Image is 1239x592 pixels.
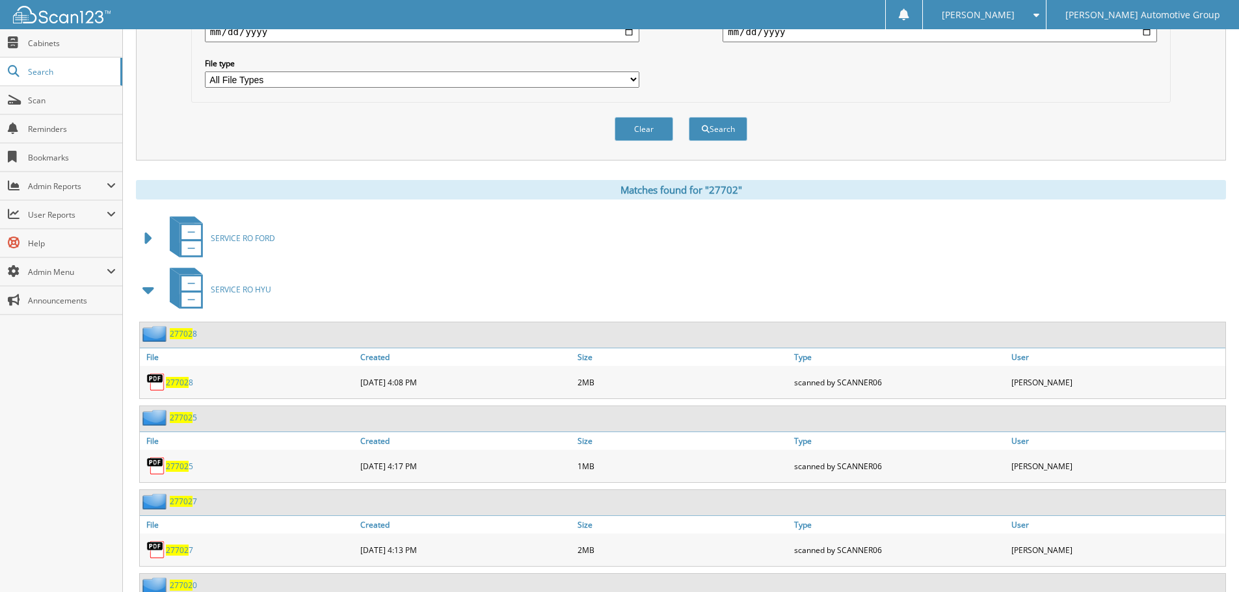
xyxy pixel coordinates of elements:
span: User Reports [28,209,107,220]
iframe: Chat Widget [1174,530,1239,592]
div: [DATE] 4:13 PM [357,537,574,563]
a: User [1008,432,1225,450]
span: Admin Menu [28,266,107,277]
a: File [140,432,357,450]
span: Announcements [28,295,116,306]
a: Type [791,432,1008,450]
div: scanned by SCANNER06 [791,369,1008,395]
img: folder2.png [142,326,170,342]
span: 27702 [170,412,193,423]
label: File type [205,58,639,69]
span: 27702 [166,545,189,556]
span: Bookmarks [28,152,116,163]
div: scanned by SCANNER06 [791,537,1008,563]
a: File [140,516,357,534]
div: Matches found for "27702" [136,180,1226,199]
button: Search [689,117,747,141]
div: scanned by SCANNER06 [791,453,1008,479]
span: SERVICE RO FORD [211,233,275,244]
a: SERVICE RO FORD [162,212,275,264]
span: 27702 [166,461,189,472]
a: User [1008,516,1225,534]
span: Search [28,66,114,77]
input: start [205,21,639,42]
div: [PERSON_NAME] [1008,537,1225,563]
span: Scan [28,95,116,106]
a: Size [574,432,792,450]
img: folder2.png [142,409,170,426]
a: 277027 [170,496,197,507]
img: PDF.png [146,456,166,476]
a: User [1008,348,1225,366]
img: PDF.png [146,540,166,560]
img: folder2.png [142,493,170,509]
a: File [140,348,357,366]
img: PDF.png [146,372,166,392]
div: 2MB [574,369,792,395]
div: [DATE] 4:17 PM [357,453,574,479]
span: 27702 [170,328,193,339]
a: SERVICE RO HYU [162,264,271,315]
a: Type [791,516,1008,534]
span: Cabinets [28,38,116,49]
span: Reminders [28,123,116,135]
span: [PERSON_NAME] Automotive Group [1065,11,1220,19]
a: 277025 [170,412,197,423]
span: [PERSON_NAME] [942,11,1015,19]
img: scan123-logo-white.svg [13,6,111,23]
a: Created [357,432,574,450]
a: Created [357,516,574,534]
span: 27702 [170,580,193,591]
a: 277020 [170,580,197,591]
span: SERVICE RO HYU [211,284,271,295]
div: 2MB [574,537,792,563]
a: Type [791,348,1008,366]
div: [DATE] 4:08 PM [357,369,574,395]
a: 277027 [166,545,193,556]
span: Help [28,238,116,249]
span: 27702 [170,496,193,507]
a: Size [574,516,792,534]
span: 27702 [166,377,189,388]
div: 1MB [574,453,792,479]
button: Clear [615,117,673,141]
div: [PERSON_NAME] [1008,453,1225,479]
a: 277028 [170,328,197,339]
a: 277025 [166,461,193,472]
a: 277028 [166,377,193,388]
div: [PERSON_NAME] [1008,369,1225,395]
span: Admin Reports [28,181,107,192]
input: end [723,21,1157,42]
a: Size [574,348,792,366]
a: Created [357,348,574,366]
